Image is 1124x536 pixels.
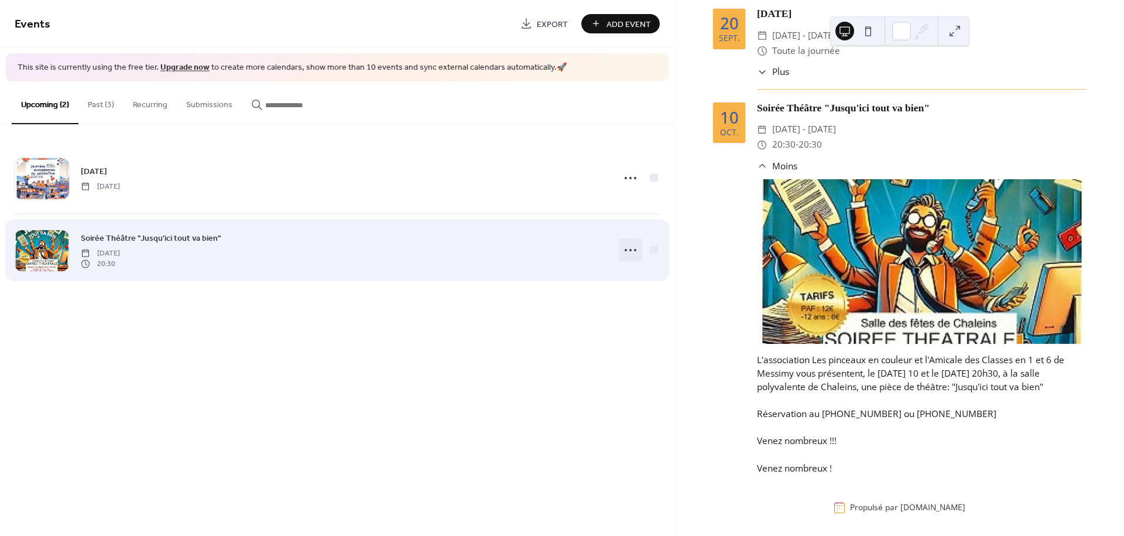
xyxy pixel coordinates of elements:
span: Soirée Théâtre "Jusqu'ici tout va bien" [81,232,221,244]
div: ​ [757,159,767,173]
span: 20:30 [772,137,796,152]
a: Upgrade now [160,60,210,76]
a: [DATE] [81,165,107,178]
div: Soirée Théâtre "Jusqu'ici tout va bien" [757,100,1086,115]
div: ​ [757,122,767,137]
span: This site is currently using the free tier. to create more calendars, show more than 10 events an... [18,62,567,74]
div: ​ [757,43,767,59]
span: [DATE] - [DATE] [772,122,836,137]
span: Toute la journée [772,43,840,59]
span: [DATE] [81,181,120,192]
button: Submissions [177,81,242,123]
a: Export [512,14,577,33]
div: 10 [720,110,739,126]
div: ​ [757,137,767,152]
div: [DATE] [757,6,1086,21]
span: 20:30 [799,137,822,152]
span: [DATE] [81,248,120,258]
button: Add Event [581,14,660,33]
span: Events [15,13,50,36]
span: Export [537,18,568,30]
span: [DATE] [81,165,107,177]
button: Recurring [124,81,177,123]
span: 20:30 [81,259,120,269]
button: Upcoming (2) [12,81,78,124]
div: ​ [757,65,767,78]
button: Past (3) [78,81,124,123]
div: oct. [720,128,739,136]
button: ​Plus [757,65,789,78]
button: ​Moins [757,159,797,173]
span: Plus [772,65,789,78]
span: - [796,137,799,152]
span: Add Event [606,18,651,30]
span: [DATE] - [DATE] [772,28,836,43]
div: Propulsé par [850,502,965,513]
a: [DOMAIN_NAME] [900,502,965,513]
div: L'association Les pinceaux en couleur et l'Amicale des Classes en 1 et 6 de Messimy vous présente... [757,353,1086,475]
a: Soirée Théâtre "Jusqu'ici tout va bien" [81,231,221,245]
div: ​ [757,28,767,43]
div: sept. [719,34,740,42]
div: 20 [720,15,739,32]
span: Moins [772,159,797,173]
